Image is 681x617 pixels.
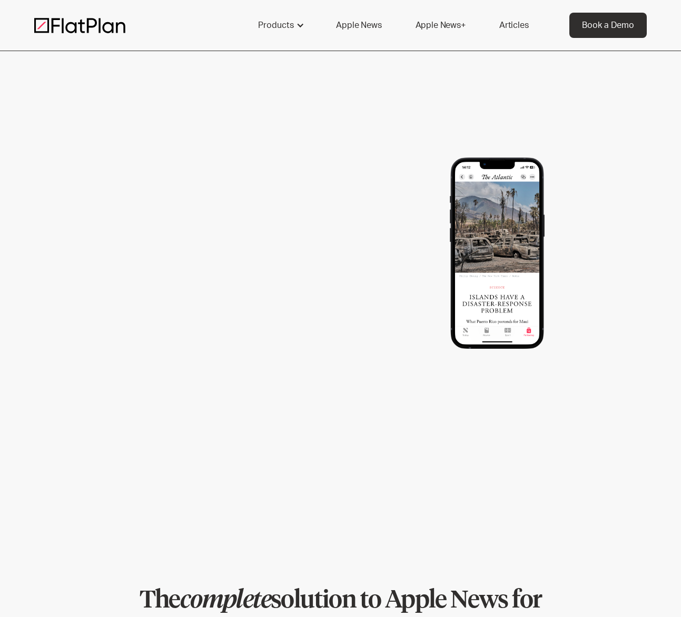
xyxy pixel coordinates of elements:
div: Book a Demo [582,19,634,32]
em: complete [180,589,271,613]
a: Articles [487,13,541,38]
a: Apple News [323,13,394,38]
a: Book a Demo [569,13,647,38]
div: Products [258,19,294,32]
a: Apple News+ [403,13,478,38]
